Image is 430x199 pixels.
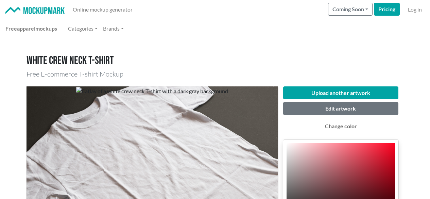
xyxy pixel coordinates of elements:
[17,25,35,32] span: apparel
[65,22,100,35] a: Categories
[3,22,60,35] a: Freeapparelmockups
[328,3,373,16] button: Coming Soon
[283,86,399,99] button: Upload another artwork
[405,3,425,16] a: Log in
[283,102,399,115] button: Edit artwork
[374,3,400,16] a: Pricing
[27,54,404,67] h1: White crew neck T-shirt
[70,3,135,16] a: Online mockup generator
[100,22,126,35] a: Brands
[320,122,362,130] div: Change color
[5,7,65,14] img: Mockup Mark
[27,70,404,78] h3: Free E-commerce T-shirt Mockup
